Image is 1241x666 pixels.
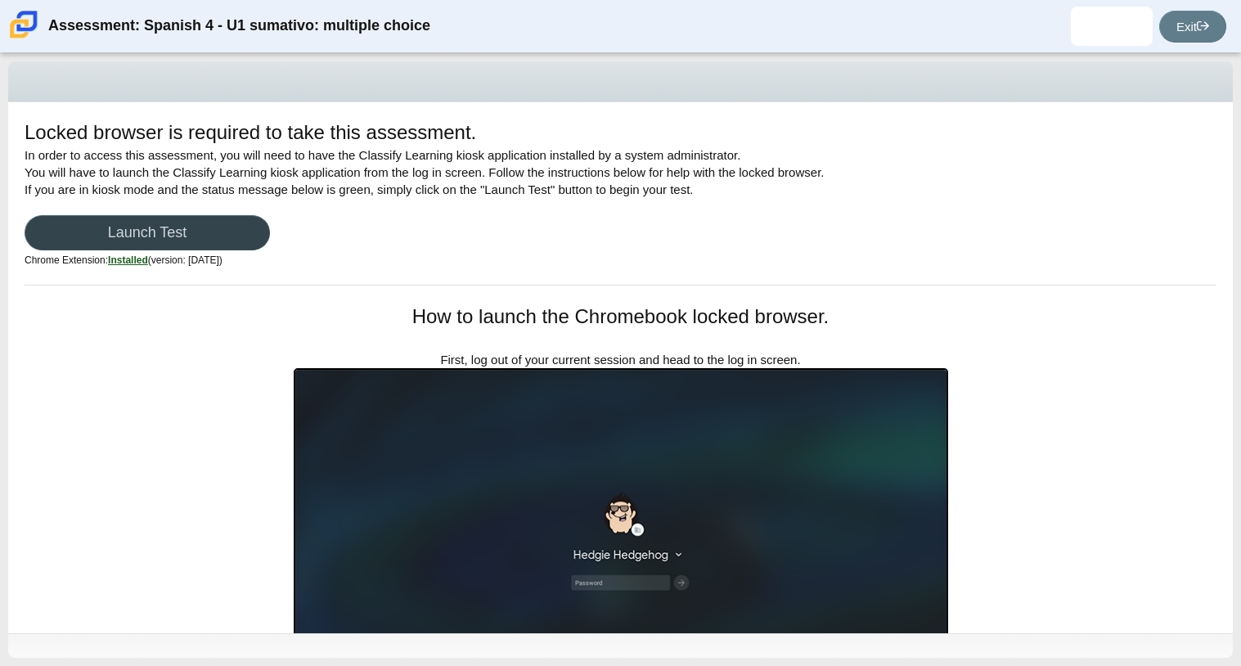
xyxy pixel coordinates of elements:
[25,254,223,266] small: Chrome Extension:
[1099,13,1125,39] img: osmar.romeronavarr.S9KShT
[108,254,223,266] span: (version: [DATE])
[1159,11,1226,43] a: Exit
[25,215,270,250] a: Launch Test
[294,303,948,331] h1: How to launch the Chromebook locked browser.
[25,119,1216,285] div: In order to access this assessment, you will need to have the Classify Learning kiosk application...
[7,30,41,44] a: Carmen School of Science & Technology
[48,7,430,46] div: Assessment: Spanish 4 - U1 sumativo: multiple choice
[108,254,148,266] u: Installed
[7,7,41,42] img: Carmen School of Science & Technology
[25,119,476,146] h1: Locked browser is required to take this assessment.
